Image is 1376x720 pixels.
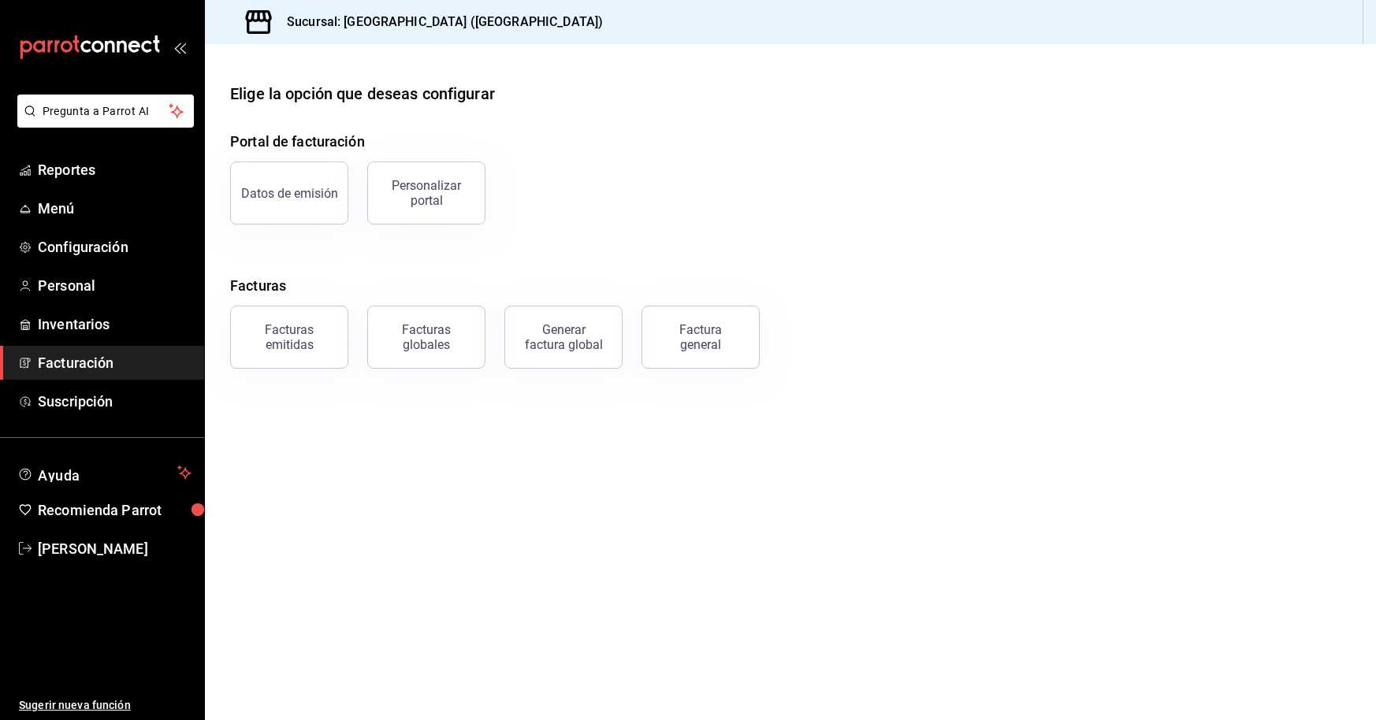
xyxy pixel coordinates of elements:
[504,306,623,369] button: Generar factura global
[230,131,1351,152] h4: Portal de facturación
[377,322,475,352] div: Facturas globales
[367,306,485,369] button: Facturas globales
[240,322,338,352] div: Facturas emitidas
[38,314,192,335] span: Inventarios
[17,95,194,128] button: Pregunta a Parrot AI
[642,306,760,369] button: Factura general
[38,538,192,559] span: [PERSON_NAME]
[38,391,192,412] span: Suscripción
[38,198,192,219] span: Menú
[38,275,192,296] span: Personal
[377,178,475,208] div: Personalizar portal
[274,13,603,32] h3: Sucursal: [GEOGRAPHIC_DATA] ([GEOGRAPHIC_DATA])
[230,82,495,106] div: Elige la opción que deseas configurar
[241,186,338,201] div: Datos de emisión
[38,463,171,482] span: Ayuda
[230,161,348,225] button: Datos de emisión
[11,114,194,131] a: Pregunta a Parrot AI
[230,306,348,369] button: Facturas emitidas
[524,322,603,352] div: Generar factura global
[43,103,169,120] span: Pregunta a Parrot AI
[173,41,186,54] button: open_drawer_menu
[38,159,192,180] span: Reportes
[38,499,192,521] span: Recomienda Parrot
[661,322,740,352] div: Factura general
[38,352,192,373] span: Facturación
[38,236,192,258] span: Configuración
[230,275,1351,296] h4: Facturas
[19,697,192,714] span: Sugerir nueva función
[367,161,485,225] button: Personalizar portal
